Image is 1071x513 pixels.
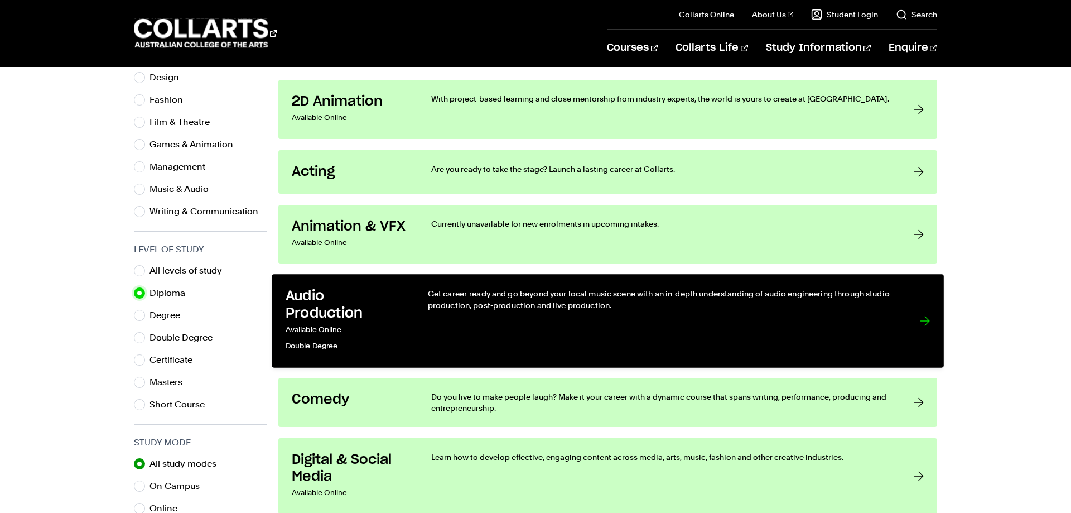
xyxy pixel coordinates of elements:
[149,204,267,219] label: Writing & Communication
[766,30,871,66] a: Study Information
[292,235,409,251] p: Available Online
[149,456,225,472] label: All study modes
[286,288,405,322] h3: Audio Production
[428,288,897,311] p: Get career-ready and go beyond your local music scene with an in-depth understanding of audio eng...
[272,275,944,368] a: Audio Production Available OnlineDouble Degree Get career-ready and go beyond your local music sc...
[149,397,214,413] label: Short Course
[431,164,891,175] p: Are you ready to take the stage? Launch a lasting career at Collarts.
[149,308,189,323] label: Degree
[134,436,267,449] h3: Study Mode
[149,285,194,301] label: Diploma
[896,9,937,20] a: Search
[431,391,891,414] p: Do you live to make people laugh? Make it your career with a dynamic course that spans writing, p...
[679,9,734,20] a: Collarts Online
[278,378,937,427] a: Comedy Do you live to make people laugh? Make it your career with a dynamic course that spans wri...
[134,17,277,49] div: Go to homepage
[431,218,891,229] p: Currently unavailable for new enrolments in upcoming intakes.
[278,150,937,194] a: Acting Are you ready to take the stage? Launch a lasting career at Collarts.
[278,80,937,139] a: 2D Animation Available Online With project-based learning and close mentorship from industry expe...
[149,330,221,346] label: Double Degree
[149,137,242,152] label: Games & Animation
[292,485,409,501] p: Available Online
[607,30,658,66] a: Courses
[149,159,214,175] label: Management
[286,338,405,354] p: Double Degree
[149,375,191,390] label: Masters
[149,352,201,368] label: Certificate
[149,181,218,197] label: Music & Audio
[752,9,793,20] a: About Us
[292,391,409,408] h3: Comedy
[292,93,409,110] h3: 2D Animation
[889,30,937,66] a: Enquire
[676,30,747,66] a: Collarts Life
[811,9,878,20] a: Student Login
[149,70,188,85] label: Design
[149,263,231,279] label: All levels of study
[134,243,267,256] h3: Level of Study
[286,322,405,338] p: Available Online
[431,452,891,463] p: Learn how to develop effective, engaging content across media, arts, music, fashion and other cre...
[149,114,219,130] label: Film & Theatre
[431,93,891,104] p: With project-based learning and close mentorship from industry experts, the world is yours to cre...
[149,92,192,108] label: Fashion
[292,218,409,235] h3: Animation & VFX
[149,478,209,494] label: On Campus
[278,205,937,264] a: Animation & VFX Available Online Currently unavailable for new enrolments in upcoming intakes.
[292,452,409,485] h3: Digital & Social Media
[292,164,409,180] h3: Acting
[292,110,409,126] p: Available Online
